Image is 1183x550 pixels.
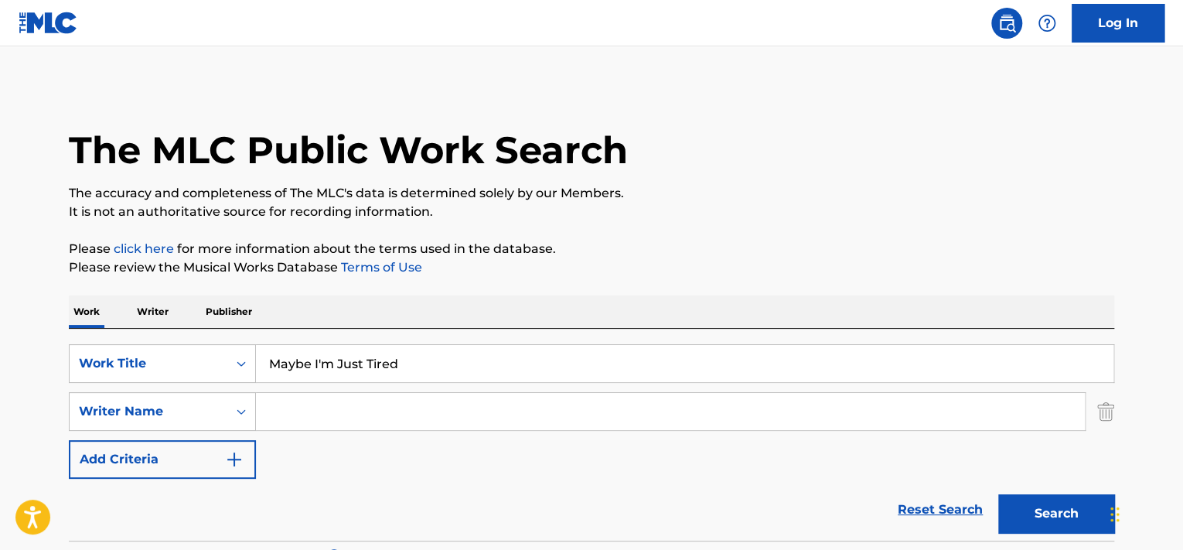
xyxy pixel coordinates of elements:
button: Search [998,494,1114,533]
div: Help [1031,8,1062,39]
img: MLC Logo [19,12,78,34]
button: Add Criteria [69,440,256,479]
img: 9d2ae6d4665cec9f34b9.svg [225,450,244,469]
a: Log In [1072,4,1164,43]
p: Please for more information about the terms used in the database. [69,240,1114,258]
p: Please review the Musical Works Database [69,258,1114,277]
p: Work [69,295,104,328]
a: Public Search [991,8,1022,39]
img: help [1038,14,1056,32]
div: Drag [1110,491,1120,538]
a: Reset Search [890,493,990,527]
img: search [997,14,1016,32]
a: click here [114,241,174,256]
form: Search Form [69,344,1114,541]
div: Work Title [79,354,218,373]
a: Terms of Use [338,260,422,275]
img: Delete Criterion [1097,392,1114,431]
p: It is not an authoritative source for recording information. [69,203,1114,221]
p: Writer [132,295,173,328]
h1: The MLC Public Work Search [69,127,628,173]
p: Publisher [201,295,257,328]
div: Writer Name [79,402,218,421]
p: The accuracy and completeness of The MLC's data is determined solely by our Members. [69,184,1114,203]
iframe: Chat Widget [1106,476,1183,550]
